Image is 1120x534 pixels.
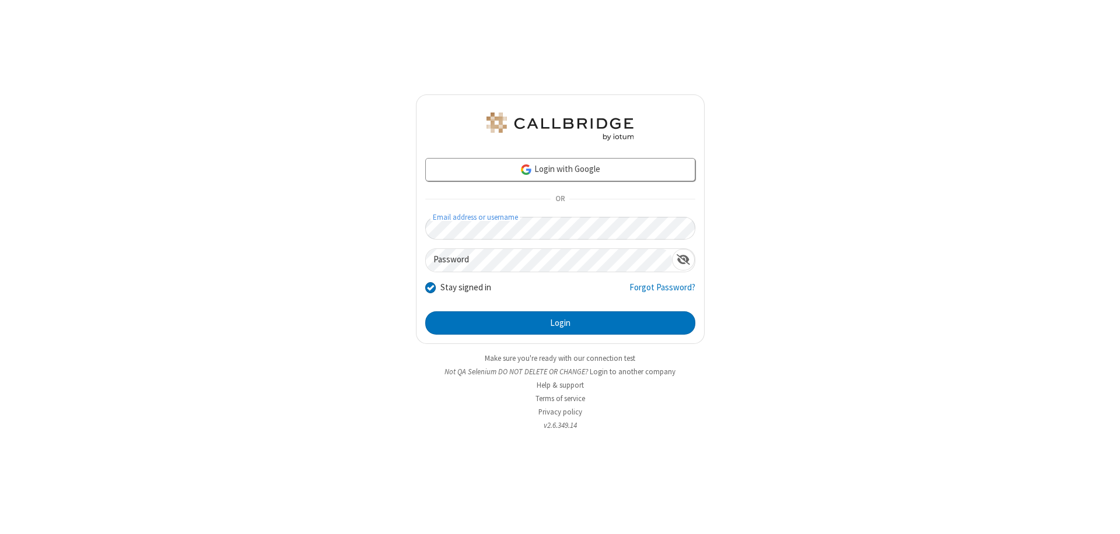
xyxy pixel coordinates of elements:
a: Privacy policy [538,407,582,417]
a: Make sure you're ready with our connection test [485,353,635,363]
a: Login with Google [425,158,695,181]
li: v2.6.349.14 [416,420,705,431]
a: Terms of service [535,394,585,403]
button: Login [425,311,695,335]
a: Forgot Password? [629,281,695,303]
img: google-icon.png [520,163,533,176]
div: Show password [672,249,695,270]
span: OR [551,191,569,208]
label: Stay signed in [440,281,491,294]
input: Password [426,249,672,272]
img: QA Selenium DO NOT DELETE OR CHANGE [484,113,636,140]
button: Login to another company [590,366,675,377]
input: Email address or username [425,217,695,240]
li: Not QA Selenium DO NOT DELETE OR CHANGE? [416,366,705,377]
a: Help & support [537,380,584,390]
